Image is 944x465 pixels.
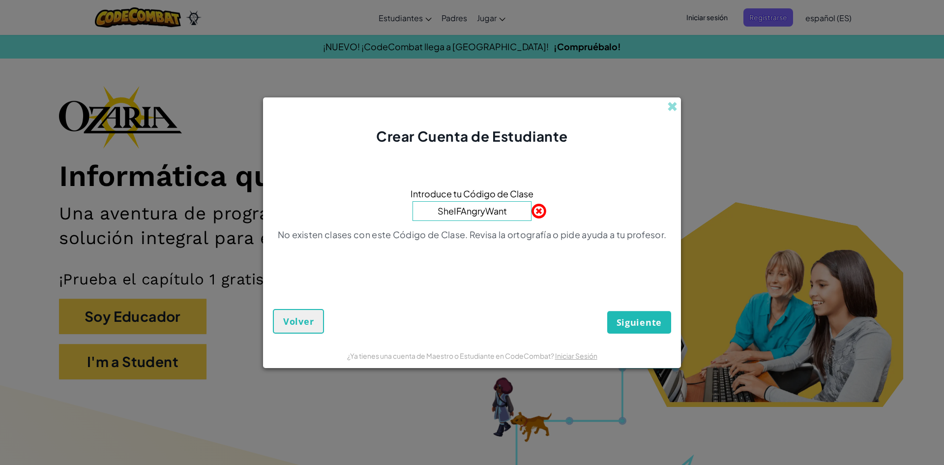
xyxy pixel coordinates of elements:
[607,311,671,334] button: Siguiente
[411,186,533,201] span: Introduce tu Código de Clase
[283,315,314,327] span: Volver
[617,316,662,328] span: Siguiente
[376,127,568,145] span: Crear Cuenta de Estudiante
[278,229,667,241] p: No existen clases con este Código de Clase. Revisa la ortografía o pide ayuda a tu profesor.
[555,351,597,360] a: Iniciar Sesión
[273,309,324,334] button: Volver
[347,351,555,360] span: ¿Ya tienes una cuenta de Maestro o Estudiante en CodeCombat?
